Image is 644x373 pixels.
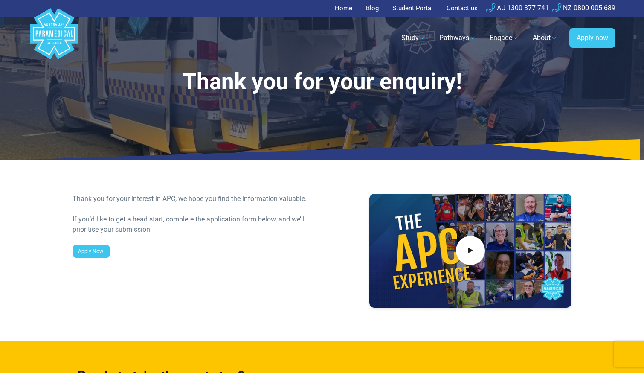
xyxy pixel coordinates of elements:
a: About [528,26,563,50]
a: Apply Now! [73,245,110,258]
a: NZ 0800 005 689 [552,4,615,12]
a: AU 1300 377 741 [486,4,549,12]
div: Thank you for your interest in APC, we hope you find the information valuable. [73,194,317,204]
h1: Thank you for your enquiry! [73,68,571,95]
a: Engage [484,26,524,50]
a: Study [396,26,431,50]
a: Apply now [569,28,615,48]
a: Australian Paramedical College [29,17,80,60]
div: If you’d like to get a head start, complete the application form below, and we’ll prioritise your... [73,214,317,235]
a: Pathways [434,26,481,50]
